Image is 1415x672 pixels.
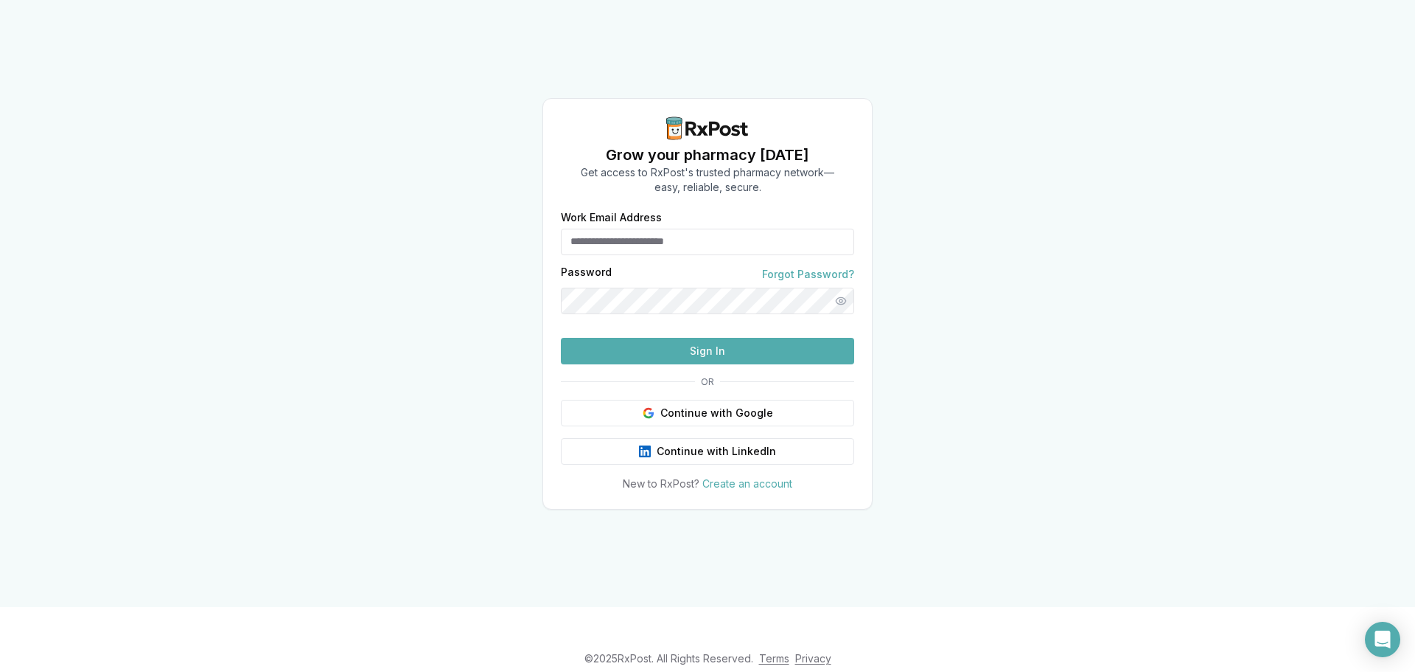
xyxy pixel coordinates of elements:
button: Continue with LinkedIn [561,438,854,465]
label: Password [561,267,612,282]
a: Create an account [702,477,792,490]
label: Work Email Address [561,212,854,223]
button: Continue with Google [561,400,854,426]
button: Sign In [561,338,854,364]
a: Privacy [795,652,831,665]
div: Open Intercom Messenger [1365,622,1400,657]
img: RxPost Logo [660,117,755,140]
img: Google [643,407,654,419]
span: OR [695,376,720,388]
img: LinkedIn [639,446,651,457]
span: New to RxPost? [623,477,699,490]
p: Get access to RxPost's trusted pharmacy network— easy, reliable, secure. [581,165,834,195]
button: Show password [828,288,854,314]
a: Terms [759,652,789,665]
a: Forgot Password? [762,267,854,282]
h1: Grow your pharmacy [DATE] [581,145,834,165]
